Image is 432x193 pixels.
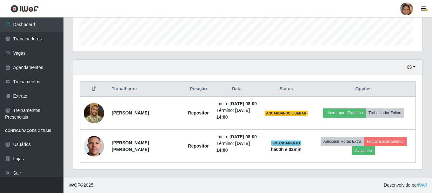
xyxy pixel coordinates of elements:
[10,5,39,13] img: CoreUI Logo
[216,100,257,107] li: Início:
[188,143,209,148] strong: Repositor
[261,82,311,97] th: Status
[184,82,212,97] th: Posição
[321,137,364,146] button: Adicionar Horas Extra
[216,134,257,140] li: Início:
[323,108,366,117] button: Liberar para Trabalho
[69,182,95,189] span: © 2025 .
[216,140,257,154] li: Término:
[271,141,301,146] span: EM ANDAMENTO
[213,82,261,97] th: Data
[352,146,375,155] button: Avaliação
[366,108,404,117] button: Trabalhador Faltou
[384,182,427,189] span: Desenvolvido por
[112,110,149,115] strong: [PERSON_NAME]
[216,107,257,121] li: Término:
[364,137,407,146] button: Forçar Encerramento
[418,183,427,188] a: iWof
[84,103,104,123] img: 1695042279067.jpeg
[311,82,415,97] th: Opções
[108,82,184,97] th: Trabalhador
[188,110,209,115] strong: Repositor
[265,111,308,116] span: AGUARDANDO LIBERAR
[229,134,257,139] time: [DATE] 08:00
[112,140,149,152] strong: [PERSON_NAME] [PERSON_NAME]
[84,123,104,169] img: 1737835667869.jpeg
[229,101,257,106] time: [DATE] 08:00
[69,183,80,188] span: IWOF
[271,147,302,152] strong: há 00 h e 03 min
